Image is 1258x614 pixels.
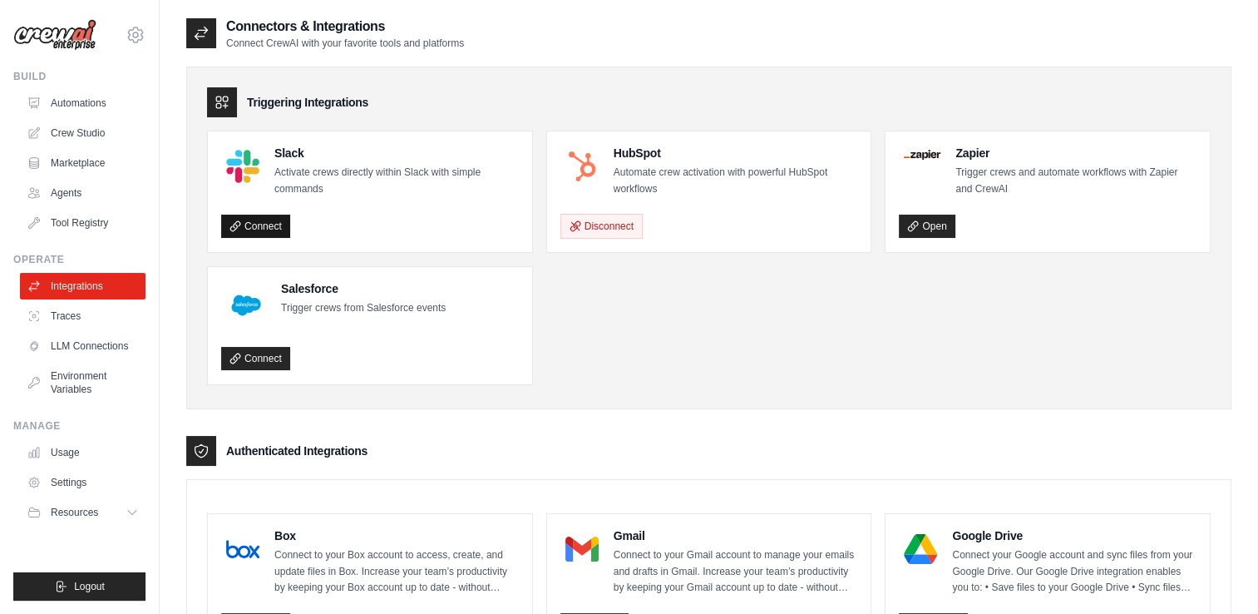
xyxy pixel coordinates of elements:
h3: Triggering Integrations [247,94,368,111]
p: Connect CrewAI with your favorite tools and platforms [226,37,464,50]
h2: Connectors & Integrations [226,17,464,37]
button: Logout [13,572,146,601]
h3: Authenticated Integrations [226,443,368,459]
div: Operate [13,253,146,266]
img: Slack Logo [226,150,259,183]
a: Traces [20,303,146,329]
h4: Google Drive [952,527,1196,544]
a: Open [899,215,955,238]
h4: Salesforce [281,280,446,297]
img: Logo [13,19,96,51]
h4: Gmail [614,527,858,544]
a: Tool Registry [20,210,146,236]
a: Connect [221,347,290,370]
img: Zapier Logo [904,150,940,160]
a: Crew Studio [20,120,146,146]
img: HubSpot Logo [565,150,599,183]
a: Usage [20,439,146,466]
a: Marketplace [20,150,146,176]
a: Connect [221,215,290,238]
button: Disconnect [560,214,643,239]
a: Agents [20,180,146,206]
p: Connect your Google account and sync files from your Google Drive. Our Google Drive integration e... [952,547,1196,597]
a: LLM Connections [20,333,146,359]
div: Build [13,70,146,83]
div: Manage [13,419,146,433]
a: Integrations [20,273,146,300]
a: Settings [20,469,146,496]
a: Automations [20,90,146,116]
p: Automate crew activation with powerful HubSpot workflows [614,165,858,197]
p: Trigger crews and automate workflows with Zapier and CrewAI [955,165,1196,197]
img: Box Logo [226,532,259,566]
p: Activate crews directly within Slack with simple commands [274,165,519,197]
img: Google Drive Logo [904,532,937,566]
p: Trigger crews from Salesforce events [281,300,446,317]
h4: Zapier [955,145,1196,161]
h4: Box [274,527,519,544]
img: Salesforce Logo [226,285,266,325]
img: Gmail Logo [565,532,599,566]
p: Connect to your Gmail account to manage your emails and drafts in Gmail. Increase your team’s pro... [614,547,858,597]
h4: HubSpot [614,145,858,161]
h4: Slack [274,145,519,161]
a: Environment Variables [20,363,146,403]
span: Resources [51,506,98,519]
span: Logout [74,580,105,593]
button: Resources [20,499,146,526]
p: Connect to your Box account to access, create, and update files in Box. Increase your team’s prod... [274,547,519,597]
